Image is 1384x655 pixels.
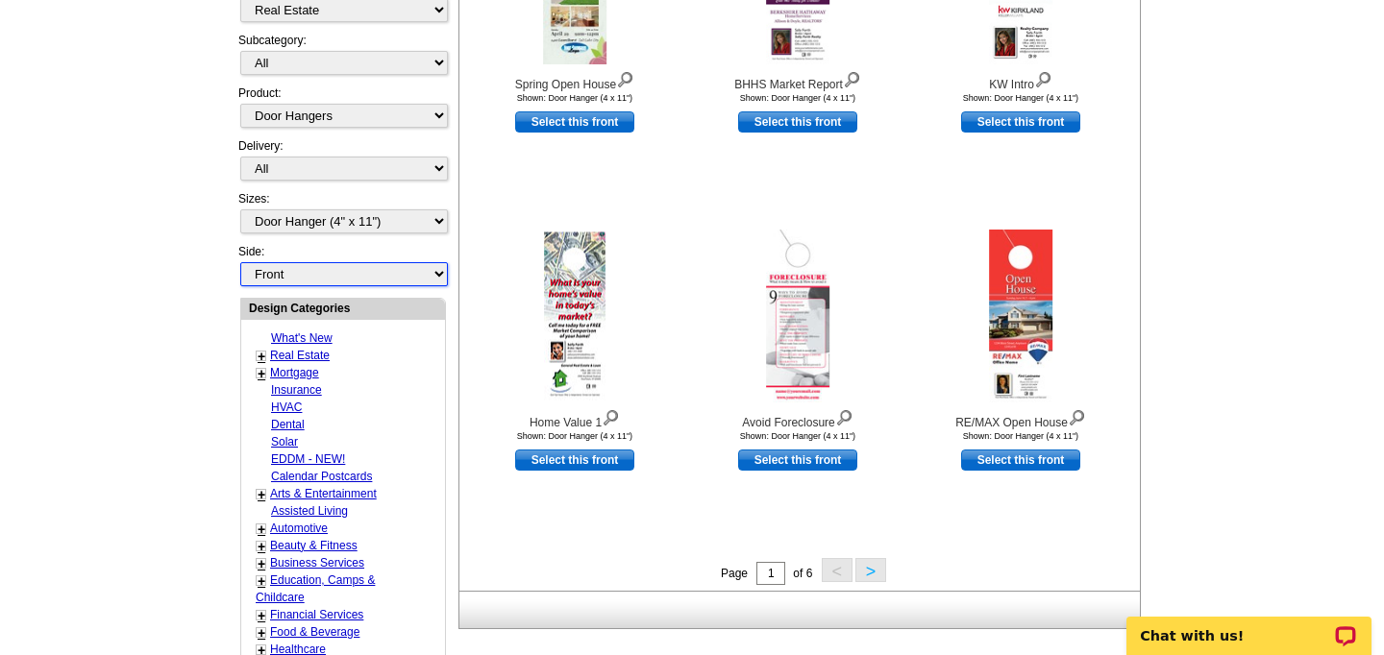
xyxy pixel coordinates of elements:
a: use this design [515,111,634,133]
a: Automotive [270,522,328,535]
button: > [855,558,886,582]
div: Shown: Door Hanger (4 x 11") [915,93,1126,103]
div: BHHS Market Report [692,67,903,93]
img: Home Value 1 [544,232,605,400]
div: Avoid Foreclosure [692,405,903,431]
div: RE/MAX Open House [915,405,1126,431]
a: Financial Services [270,608,363,621]
a: HVAC [271,400,302,414]
img: view design details [1034,67,1052,88]
a: Food & Beverage [270,625,359,639]
div: Shown: Door Hanger (4 x 11") [469,93,680,103]
a: Assisted Living [271,504,348,518]
img: view design details [843,67,861,88]
a: Dental [271,418,305,431]
img: view design details [602,405,620,426]
a: Solar [271,435,298,449]
img: view design details [835,405,853,426]
div: Shown: Door Hanger (4 x 11") [692,431,903,441]
img: view design details [616,67,634,88]
div: Shown: Door Hanger (4 x 11") [692,93,903,103]
div: Delivery: [238,137,446,190]
a: + [258,556,265,571]
iframe: LiveChat chat widget [1114,594,1384,655]
img: RE/MAX Open House [989,230,1052,402]
a: use this design [738,449,857,471]
div: Subcategory: [238,32,446,85]
a: + [258,625,265,641]
a: + [258,573,265,589]
a: use this design [961,449,1080,471]
div: KW Intro [915,67,1126,93]
div: Shown: Door Hanger (4 x 11") [469,431,680,441]
a: Beauty & Fitness [270,539,358,552]
a: + [258,608,265,623]
div: Design Categories [241,299,445,317]
a: Business Services [270,556,364,570]
div: Sizes: [238,190,446,243]
a: Arts & Entertainment [270,487,377,500]
span: Page [721,567,748,580]
a: Mortgage [270,366,319,379]
div: Product: [238,85,446,137]
div: Shown: Door Hanger (4 x 11") [915,431,1126,441]
a: + [258,349,265,364]
a: What's New [271,331,333,345]
a: EDDM - NEW! [271,452,345,466]
div: Spring Open House [469,67,680,93]
button: < [822,558,853,582]
img: view design details [1068,405,1086,426]
a: Calendar Postcards [271,470,372,483]
a: + [258,522,265,537]
img: Avoid Foreclosure [766,230,829,402]
a: + [258,539,265,554]
a: use this design [515,449,634,471]
a: Insurance [271,383,322,397]
div: Home Value 1 [469,405,680,431]
a: Real Estate [270,349,330,362]
a: use this design [738,111,857,133]
span: of 6 [793,567,812,580]
a: + [258,366,265,381]
div: Side: [238,243,446,288]
a: + [258,487,265,502]
a: use this design [961,111,1080,133]
a: Education, Camps & Childcare [256,573,375,604]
